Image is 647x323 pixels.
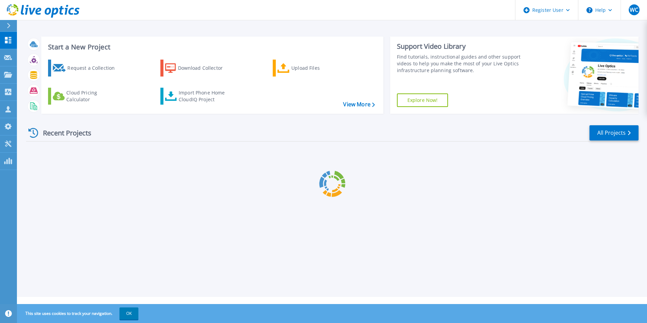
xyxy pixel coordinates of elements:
[343,101,375,108] a: View More
[397,93,448,107] a: Explore Now!
[397,42,523,51] div: Support Video Library
[273,60,348,77] a: Upload Files
[66,89,120,103] div: Cloud Pricing Calculator
[178,61,232,75] div: Download Collector
[291,61,345,75] div: Upload Files
[630,7,638,13] span: WC
[26,125,101,141] div: Recent Projects
[19,307,138,320] span: This site uses cookies to track your navigation.
[67,61,121,75] div: Request a Collection
[48,88,124,105] a: Cloud Pricing Calculator
[119,307,138,320] button: OK
[48,60,124,77] a: Request a Collection
[179,89,231,103] div: Import Phone Home CloudIQ Project
[160,60,236,77] a: Download Collector
[397,53,523,74] div: Find tutorials, instructional guides and other support videos to help you make the most of your L...
[589,125,639,141] a: All Projects
[48,43,375,51] h3: Start a New Project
